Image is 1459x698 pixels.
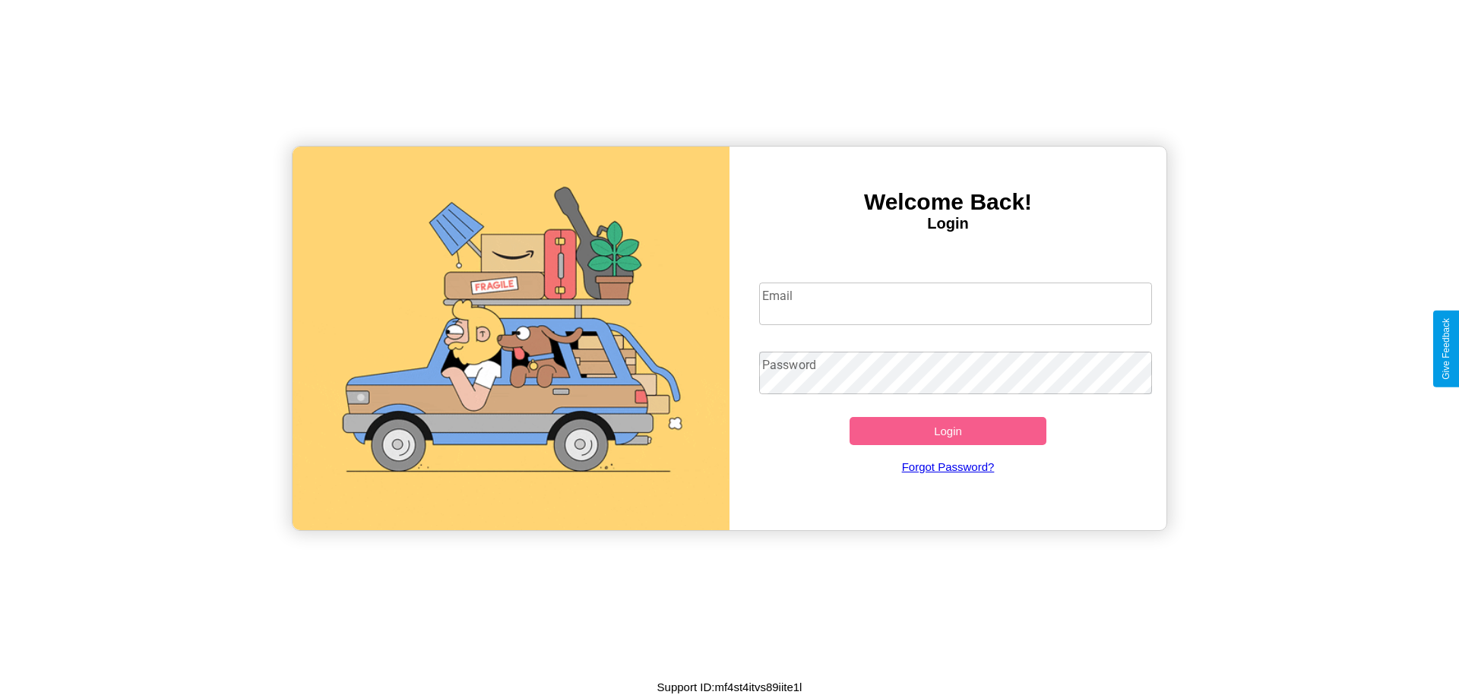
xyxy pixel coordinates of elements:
[729,189,1166,215] h3: Welcome Back!
[850,417,1046,445] button: Login
[1441,318,1451,380] div: Give Feedback
[293,147,729,530] img: gif
[657,677,802,697] p: Support ID: mf4st4itvs89iite1l
[729,215,1166,232] h4: Login
[752,445,1145,488] a: Forgot Password?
